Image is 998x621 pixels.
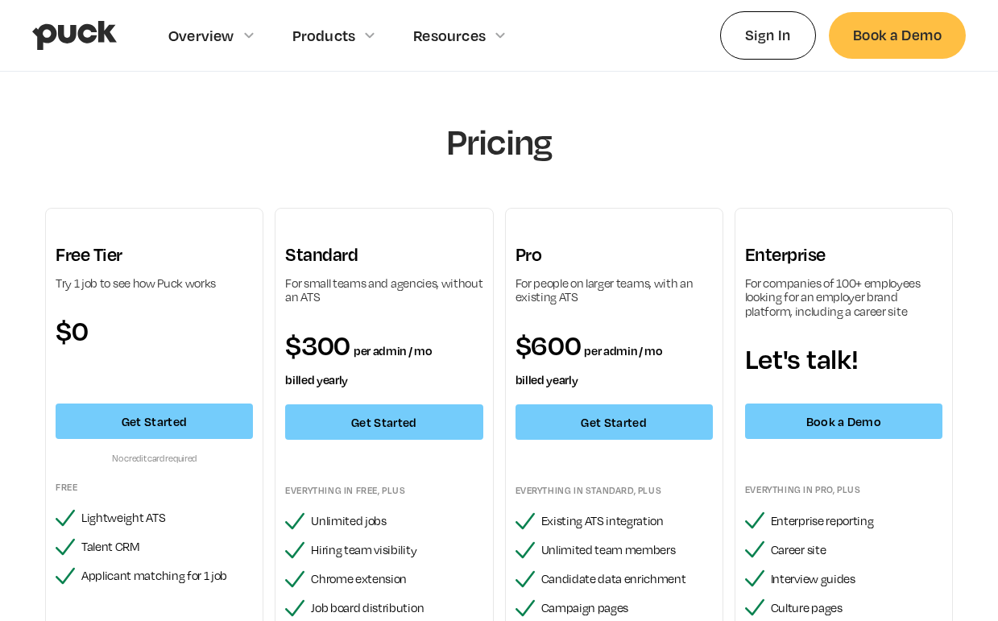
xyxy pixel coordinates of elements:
div: No credit card required [56,452,253,465]
div: Campaign pages [541,601,713,615]
div: Interview guides [771,572,942,586]
div: $0 [56,316,253,345]
a: Get Started [516,404,713,440]
h1: Pricing [238,120,761,163]
div: Unlimited jobs [311,514,482,528]
div: Everything in pro, plus [745,483,942,496]
div: Enterprise reporting [771,514,942,528]
div: For companies of 100+ employees looking for an employer brand platform, including a career site [745,276,942,319]
a: Get Started [285,404,482,440]
a: Sign In [720,11,816,59]
div: Culture pages [771,601,942,615]
div: Talent CRM [81,540,253,554]
div: $600 [516,330,713,388]
h3: Enterprise [745,243,942,267]
div: Job board distribution [311,601,482,615]
div: Resources [413,27,486,44]
div: For people on larger teams, with an existing ATS [516,276,713,304]
h3: Free Tier [56,243,253,267]
div: Try 1 job to see how Puck works [56,276,253,291]
span: per admin / mo billed yearly [285,343,432,387]
div: Products [292,27,356,44]
div: Chrome extension [311,572,482,586]
div: Unlimited team members [541,543,713,557]
div: Everything in standard, plus [516,484,713,497]
div: Everything in FREE, plus [285,484,482,497]
div: Let's talk! [745,344,942,373]
a: Book a Demo [829,12,966,58]
div: Overview [168,27,234,44]
div: Free [56,481,253,494]
div: Lightweight ATS [81,511,253,525]
div: Applicant matching for 1 job [81,569,253,583]
div: Career site [771,543,942,557]
a: Book a Demo [745,404,942,439]
div: Hiring team visibility [311,543,482,557]
div: Candidate data enrichment [541,572,713,586]
div: Existing ATS integration [541,514,713,528]
span: per admin / mo billed yearly [516,343,663,387]
div: For small teams and agencies, without an ATS [285,276,482,304]
h3: Standard [285,243,482,267]
a: Get Started [56,404,253,439]
h3: Pro [516,243,713,267]
div: $300 [285,330,482,388]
